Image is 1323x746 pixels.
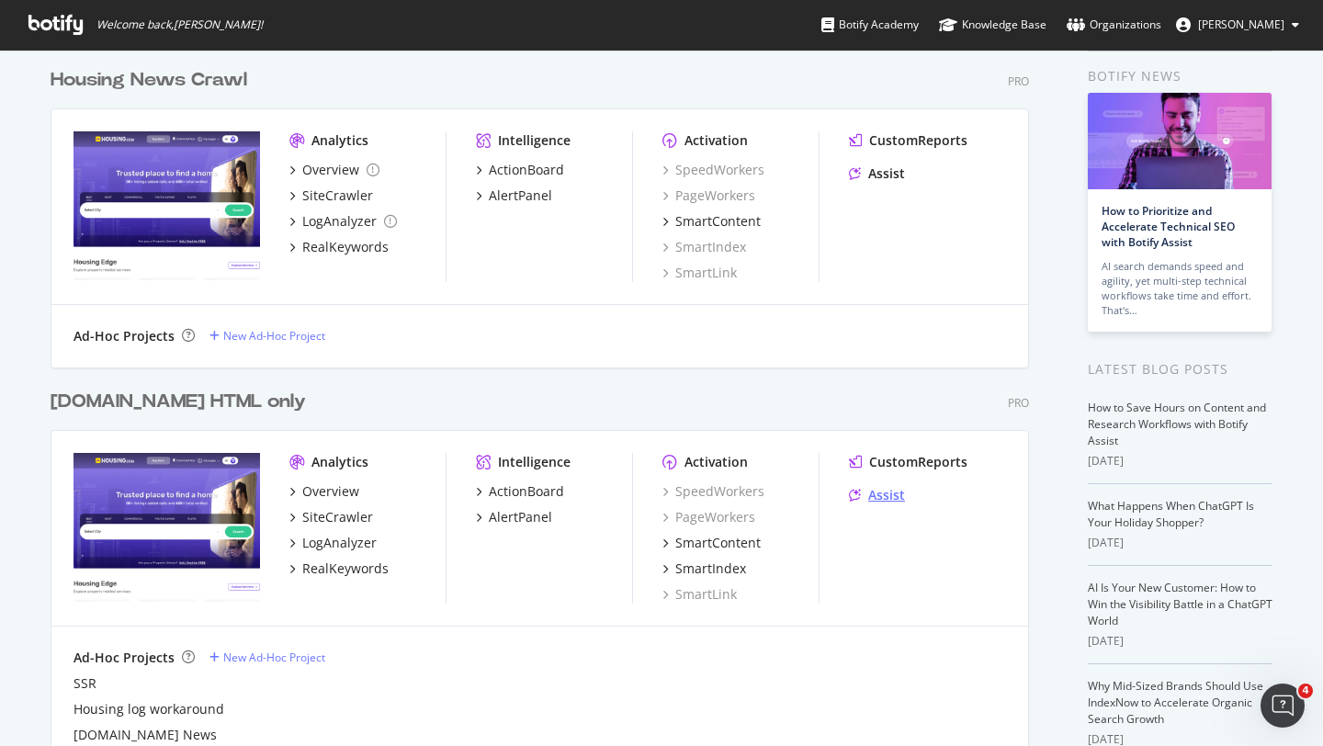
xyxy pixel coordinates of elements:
a: LogAnalyzer [289,212,397,231]
div: Integrating Akamai Log Data [27,347,341,381]
div: Configuring Push to Bing [27,415,341,449]
img: Profile image for Rémi [197,29,233,66]
div: Knowledge Base [939,16,1046,34]
div: SiteCrawler [302,508,373,526]
div: [DATE] [1088,453,1272,469]
img: www.Housing.com [73,453,260,602]
a: How to Save Hours on Content and Research Workflows with Botify Assist [1088,400,1266,448]
div: [DATE] [1088,633,1272,650]
div: RealKeywords [302,238,389,256]
a: Overview [289,482,359,501]
button: [PERSON_NAME] [1161,10,1314,40]
div: AI Agent and team can help [38,251,308,270]
div: [DOMAIN_NAME] HTML only [51,389,306,415]
span: Welcome back, [PERSON_NAME] ! [96,17,263,32]
a: Housing News Crawl [51,67,254,94]
iframe: Intercom live chat [1261,684,1305,728]
span: 4 [1298,684,1313,698]
div: Organizations [1067,16,1161,34]
a: RealKeywords [289,559,389,578]
div: SmartIndex [675,559,746,578]
img: Profile image for Jessica [266,29,303,66]
div: CustomReports [869,453,967,471]
div: Ad-Hoc Projects [73,327,175,345]
a: How to Prioritize and Accelerate Technical SEO with Botify Assist [1102,203,1235,250]
div: New Ad-Hoc Project [223,328,325,344]
button: Help [245,573,367,647]
a: Overview [289,161,379,179]
span: Messages [153,619,216,632]
span: Help [291,619,321,632]
div: Managing AlertPanel Settings [38,389,308,408]
img: How to Prioritize and Accelerate Technical SEO with Botify Assist [1088,93,1272,189]
img: logo [37,35,123,64]
div: New Ad-Hoc Project [223,650,325,665]
a: AI Is Your New Customer: How to Win the Visibility Battle in a ChatGPT World [1088,580,1272,628]
a: RealKeywords [289,238,389,256]
a: SmartIndex [662,238,746,256]
div: ActionBoard [489,161,564,179]
div: SiteCrawler [302,186,373,205]
div: AlertPanel [489,508,552,526]
button: Messages [122,573,244,647]
a: LogAnalyzer [289,534,377,552]
span: Search for help [38,312,149,332]
div: SmartContent [675,212,761,231]
a: SSR [73,674,96,693]
a: PageWorkers [662,186,755,205]
a: Why Mid-Sized Brands Should Use IndexNow to Accelerate Organic Search Growth [1088,678,1263,727]
div: Managing AlertPanel Settings [27,381,341,415]
div: Activation [684,131,748,150]
a: SiteCrawler [289,508,373,526]
a: [DOMAIN_NAME] HTML only [51,389,313,415]
a: ActionBoard [476,161,564,179]
a: SpeedWorkers [662,161,764,179]
a: SiteCrawler [289,186,373,205]
span: Nikhil Pipal [1198,17,1284,32]
a: SpeedWorkers [662,482,764,501]
div: SmartContent [675,534,761,552]
div: Configuring Push to Bing [38,423,308,442]
div: AlertPanel [489,186,552,205]
a: SmartContent [662,534,761,552]
a: AlertPanel [476,508,552,526]
div: Ad-Hoc Projects [73,649,175,667]
div: LogAnalyzer [302,534,377,552]
div: Analytics [311,453,368,471]
a: New Ad-Hoc Project [209,650,325,665]
a: CustomReports [849,131,967,150]
div: Comparing Botify Crawled URLs to Sitemaps [38,457,308,495]
a: AlertPanel [476,186,552,205]
a: SmartLink [662,585,737,604]
div: ActionBoard [489,482,564,501]
div: [DOMAIN_NAME] News [73,726,217,744]
div: Botify news [1088,66,1272,86]
div: Overview [302,161,359,179]
h2: Education [38,536,330,555]
p: How can we help? [37,162,331,193]
div: Close [316,29,349,62]
img: Housing News Crawl [73,131,260,280]
a: Assist [849,164,905,183]
div: Intelligence [498,131,571,150]
a: PageWorkers [662,508,755,526]
a: Housing log workaround [73,700,224,718]
a: New Ad-Hoc Project [209,328,325,344]
a: SmartLink [662,264,737,282]
div: Ask a question [38,232,308,251]
div: Intelligence [498,453,571,471]
div: Housing News Crawl [51,67,247,94]
div: Overview [302,482,359,501]
button: Search for help [27,303,341,340]
div: Assist [868,486,905,504]
div: Botify Academy [821,16,919,34]
div: Comparing Botify Crawled URLs to Sitemaps [27,449,341,503]
div: Pro [1008,395,1029,411]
